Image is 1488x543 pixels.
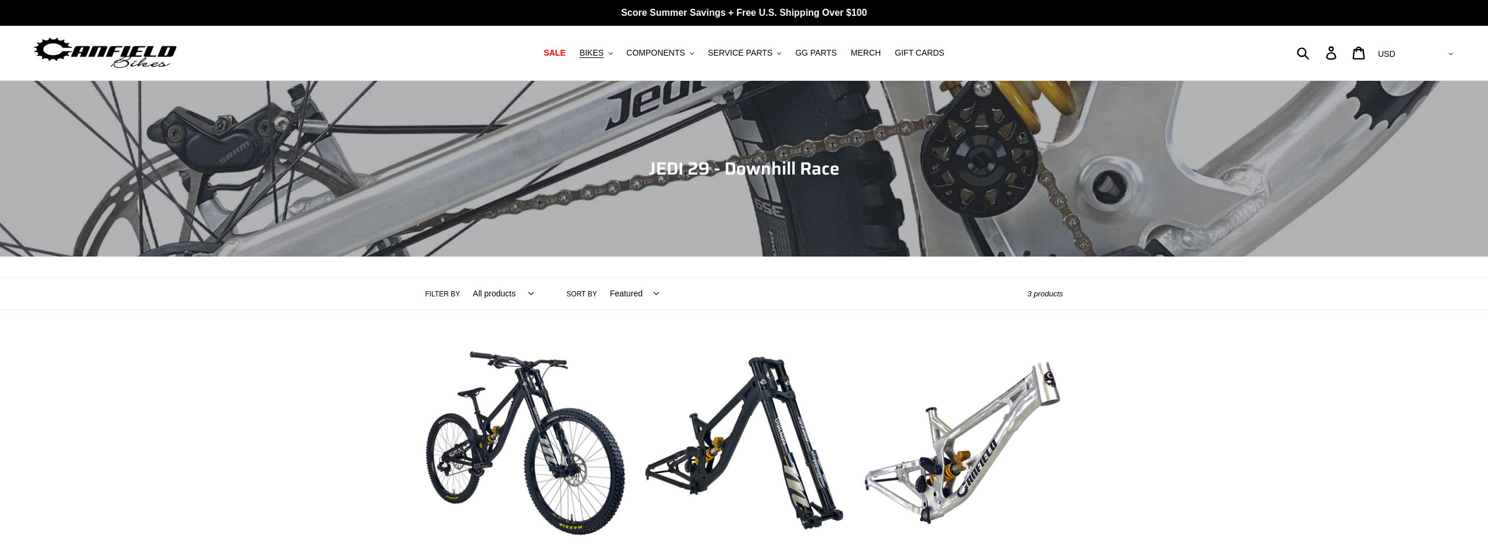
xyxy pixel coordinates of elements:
[708,48,772,58] span: SERVICE PARTS
[895,48,944,58] span: GIFT CARDS
[889,45,950,61] a: GIFT CARDS
[1027,289,1063,298] span: 3 products
[795,48,837,58] span: GG PARTS
[845,45,886,61] a: MERCH
[538,45,571,61] a: SALE
[544,48,565,58] span: SALE
[851,48,881,58] span: MERCH
[627,48,685,58] span: COMPONENTS
[1303,40,1333,66] input: Search
[32,35,178,71] img: Canfield Bikes
[425,289,461,299] label: Filter by
[621,45,700,61] button: COMPONENTS
[702,45,787,61] button: SERVICE PARTS
[649,155,840,182] span: JEDI 29 - Downhill Race
[789,45,843,61] a: GG PARTS
[566,289,597,299] label: Sort by
[573,45,618,61] button: BIKES
[579,48,603,58] span: BIKES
